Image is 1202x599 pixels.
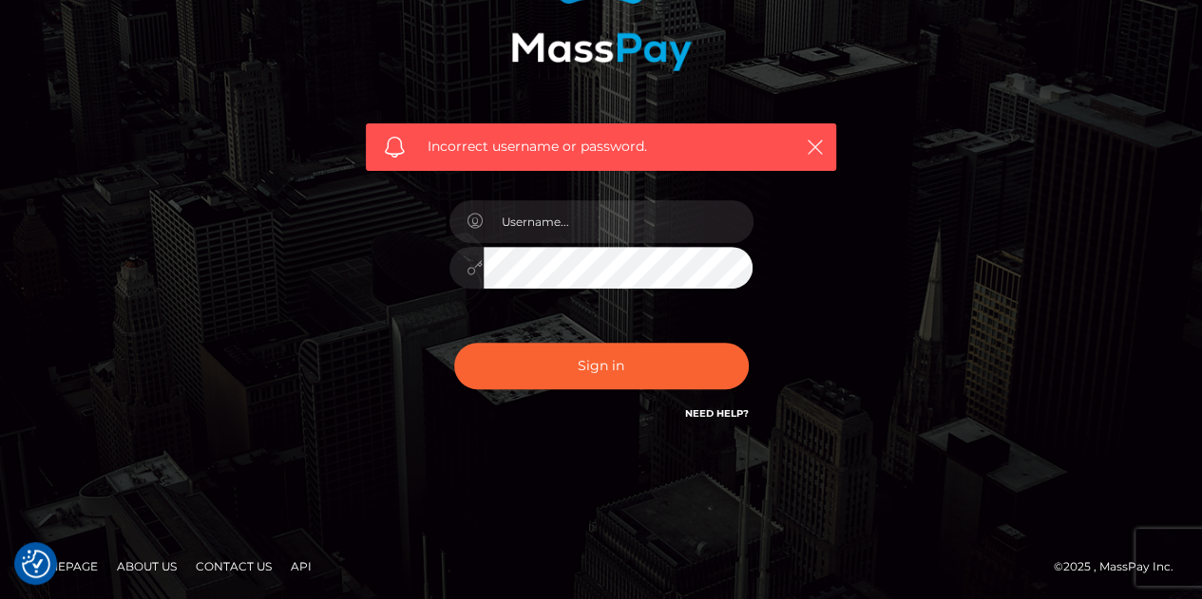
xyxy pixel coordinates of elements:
span: Incorrect username or password. [428,137,774,157]
a: API [283,552,319,581]
button: Sign in [454,343,749,389]
a: Homepage [21,552,105,581]
a: About Us [109,552,184,581]
div: © 2025 , MassPay Inc. [1054,556,1188,577]
a: Need Help? [685,407,749,420]
input: Username... [484,200,754,243]
button: Consent Preferences [22,550,50,578]
img: Revisit consent button [22,550,50,578]
a: Contact Us [188,552,279,581]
